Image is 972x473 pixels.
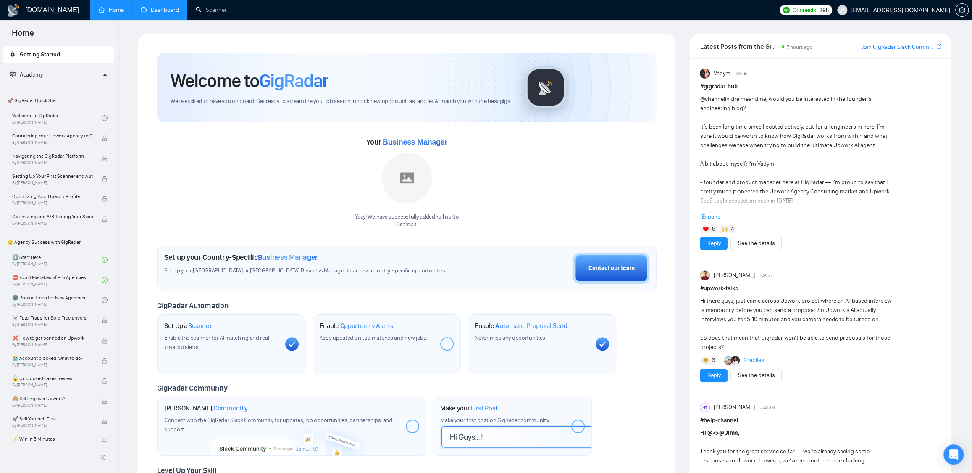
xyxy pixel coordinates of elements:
[955,3,969,17] button: setting
[102,439,108,444] span: lock
[12,383,93,388] span: By [PERSON_NAME]
[366,137,447,147] span: Your
[258,253,318,262] span: Business Manager
[744,356,764,365] a: 2replies
[12,362,93,367] span: By [PERSON_NAME]
[20,71,43,78] span: Academy
[10,71,16,77] span: fund-projection-screen
[100,453,108,462] span: double-left
[164,417,392,433] span: Connect with the GigRadar Slack Community for updates, job opportunities, partnerships, and support.
[12,109,102,127] a: Welcome to GigRadarBy[PERSON_NAME]
[12,212,93,221] span: Optimizing and A/B Testing Your Scanner for Better Results
[12,251,102,269] a: 1️⃣ Start HereBy[PERSON_NAME]
[12,140,93,145] span: By [PERSON_NAME]
[943,444,964,465] div: Open Intercom Messenger
[164,334,271,351] span: Enable the scanner for AI matching and real-time job alerts.
[714,271,755,280] span: [PERSON_NAME]
[12,342,93,347] span: By [PERSON_NAME]
[703,226,709,232] img: ❤️
[355,213,459,229] div: Yaay! We have successfully added null null to
[495,322,567,330] span: Automatic Proposal Send
[703,357,709,363] img: 🤔
[211,417,372,455] img: slackcommunity-bg.png
[12,322,93,327] span: By [PERSON_NAME]
[12,334,93,342] span: ❌ How to get banned on Upwork
[20,51,60,58] span: Getting Started
[12,354,93,362] span: 😭 Account blocked: what to do?
[700,429,739,436] strong: Hi @<>@Dima,
[157,383,228,393] span: GigRadar Community
[955,7,969,13] a: setting
[760,272,772,279] span: [DATE]
[722,226,728,232] img: 🙌
[102,317,108,323] span: lock
[102,196,108,202] span: lock
[700,95,893,289] div: in the meantime, would you be interested in the founder’s engineering blog? It’s been long time s...
[4,234,113,251] span: 👑 Agency Success with GigRadar
[724,356,733,365] img: Joaquin Arcardini
[12,221,93,226] span: By [PERSON_NAME]
[440,417,549,424] span: Make your first post on GigRadar community.
[12,180,93,185] span: By [PERSON_NAME]
[712,356,715,365] span: 3
[839,7,845,13] span: user
[259,69,328,92] span: GigRadar
[171,69,328,92] h1: Welcome to
[936,42,941,50] a: export
[700,237,728,250] button: Reply
[102,216,108,222] span: lock
[157,301,228,310] span: GigRadar Automation
[196,6,227,13] a: searchScanner
[701,213,720,220] span: Expand
[730,369,782,382] button: See the details
[12,291,102,309] a: 🌚 Rookie Traps for New AgenciesBy[PERSON_NAME]
[12,201,93,206] span: By [PERSON_NAME]
[102,418,108,424] span: lock
[102,398,108,404] span: lock
[12,152,93,160] span: Navigating the GigRadar Platform
[141,6,179,13] a: dashboardDashboard
[738,239,775,248] a: See the details
[714,403,755,412] span: [PERSON_NAME]
[102,257,108,263] span: check-circle
[164,404,247,412] h1: [PERSON_NAME]
[440,404,498,412] h1: Make your
[956,7,968,13] span: setting
[731,225,734,233] span: 4
[164,322,212,330] h1: Set Up a
[12,314,93,322] span: ☠️ Fatal Traps for Solo Freelancers
[588,264,634,273] div: Contact our team
[12,415,93,423] span: 🚀 Sell Yourself First
[213,404,247,412] span: Community
[12,192,93,201] span: Optimizing Your Upwork Profile
[102,297,108,303] span: check-circle
[712,225,715,233] span: 6
[12,374,93,383] span: 🔓 Unblocked cases: review
[164,267,455,275] span: Set up your [GEOGRAPHIC_DATA] or [GEOGRAPHIC_DATA] Business Manager to access country-specific op...
[760,404,775,411] span: 5:25 AM
[382,153,432,203] img: placeholder.png
[188,322,212,330] span: Scanner
[700,82,941,91] h1: # gigradar-hub
[10,71,43,78] span: Academy
[783,7,790,13] img: upwork-logo.png
[525,66,567,108] img: gigradar-logo.png
[102,277,108,283] span: check-circle
[714,69,730,78] span: Vadym
[7,4,20,17] img: logo
[12,132,93,140] span: Connecting Your Upwork Agency to GigRadar
[355,221,459,229] p: Osambit .
[12,435,93,443] span: ⚡ Win in 5 Minutes
[102,156,108,161] span: lock
[736,70,747,77] span: [DATE]
[12,271,102,289] a: ⛔ Top 3 Mistakes of Pro AgenciesBy[PERSON_NAME]
[700,403,709,412] div: GT
[936,43,941,50] span: export
[102,135,108,141] span: lock
[12,394,93,403] span: 🙈 Getting over Upwork?
[320,322,394,330] h1: Enable
[171,98,511,106] span: We're excited to have you on board. Get ready to streamline your job search, unlock new opportuni...
[475,322,567,330] h1: Enable
[700,416,941,425] h1: # help-channel
[164,253,318,262] h1: Set up your Country-Specific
